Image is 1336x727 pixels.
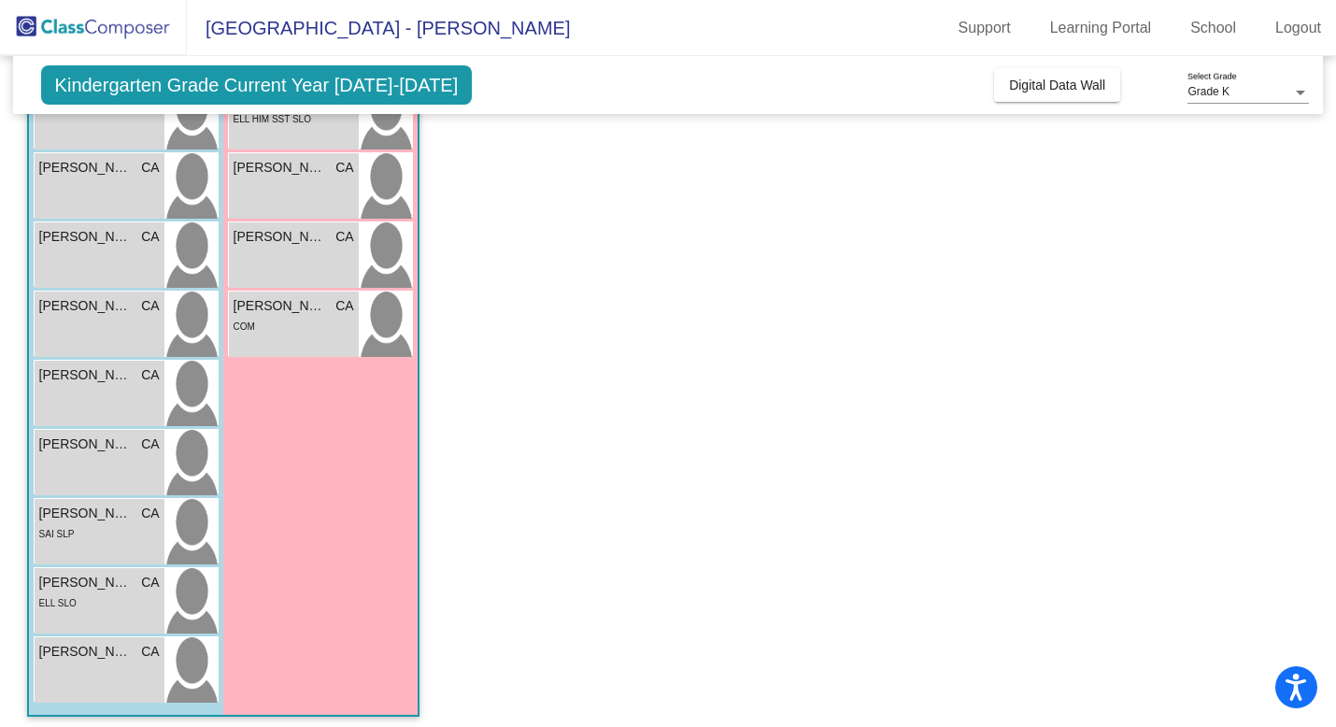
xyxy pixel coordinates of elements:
[39,529,75,539] span: SAI SLP
[335,158,353,178] span: CA
[141,296,159,316] span: CA
[141,227,159,247] span: CA
[39,227,133,247] span: [PERSON_NAME]
[335,296,353,316] span: CA
[335,227,353,247] span: CA
[41,65,473,105] span: Kindergarten Grade Current Year [DATE]-[DATE]
[187,13,570,43] span: [GEOGRAPHIC_DATA] - [PERSON_NAME]
[141,573,159,592] span: CA
[39,158,133,178] span: [PERSON_NAME]
[234,114,311,124] span: ELL HIM SST SLO
[39,435,133,454] span: [PERSON_NAME]
[234,158,327,178] span: [PERSON_NAME]
[141,435,159,454] span: CA
[1260,13,1336,43] a: Logout
[1035,13,1167,43] a: Learning Portal
[1187,85,1229,98] span: Grade K
[141,158,159,178] span: CA
[994,68,1120,102] button: Digital Data Wall
[141,642,159,662] span: CA
[141,365,159,385] span: CA
[39,365,133,385] span: [PERSON_NAME]
[39,504,133,523] span: [PERSON_NAME]
[1175,13,1251,43] a: School
[39,642,133,662] span: [PERSON_NAME]
[141,504,159,523] span: CA
[234,321,255,332] span: COM
[39,598,77,608] span: ELL SLO
[234,296,327,316] span: [PERSON_NAME]
[234,227,327,247] span: [PERSON_NAME]
[1009,78,1105,93] span: Digital Data Wall
[39,573,133,592] span: [PERSON_NAME]
[39,296,133,316] span: [PERSON_NAME]
[944,13,1026,43] a: Support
